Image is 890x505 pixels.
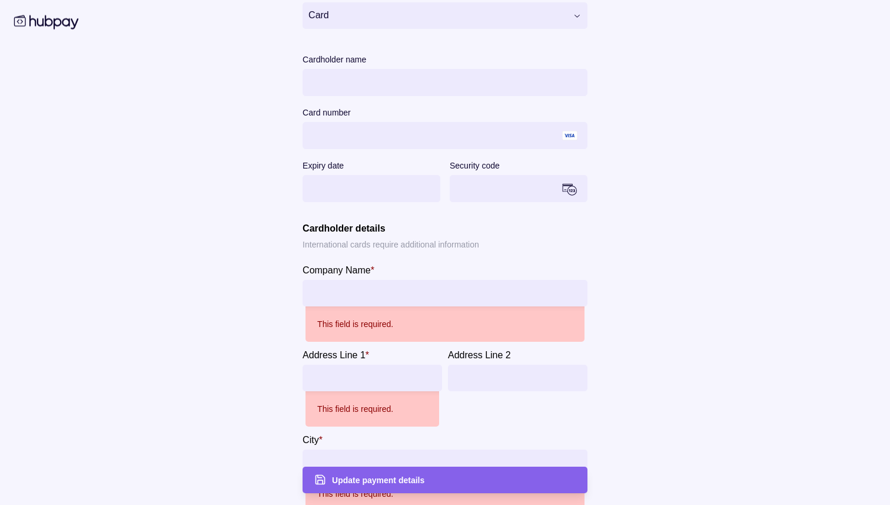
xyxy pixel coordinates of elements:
p: Company Name [303,265,371,275]
input: City [308,450,582,476]
label: City [303,433,323,447]
label: Address Line 1 [303,348,369,362]
button: Update payment details [303,467,587,493]
p: This field is required. [317,402,393,415]
label: Address Line 2 [448,348,511,362]
label: Security code [450,159,500,173]
label: Card number [303,105,351,120]
label: Company Name [303,263,374,277]
p: This field is required. [317,487,393,500]
p: City [303,435,319,445]
p: International cards require additional information [303,238,587,251]
input: Address Line 2 [454,365,582,391]
p: Address Line 2 [448,350,511,360]
input: Company Name [308,280,582,306]
label: Expiry date [303,159,344,173]
input: Address Line 1 [308,365,436,391]
h2: Cardholder details [303,222,587,235]
label: Cardholder name [303,52,366,67]
span: Update payment details [332,476,424,486]
p: This field is required. [317,318,393,331]
p: Address Line 1 [303,350,366,360]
